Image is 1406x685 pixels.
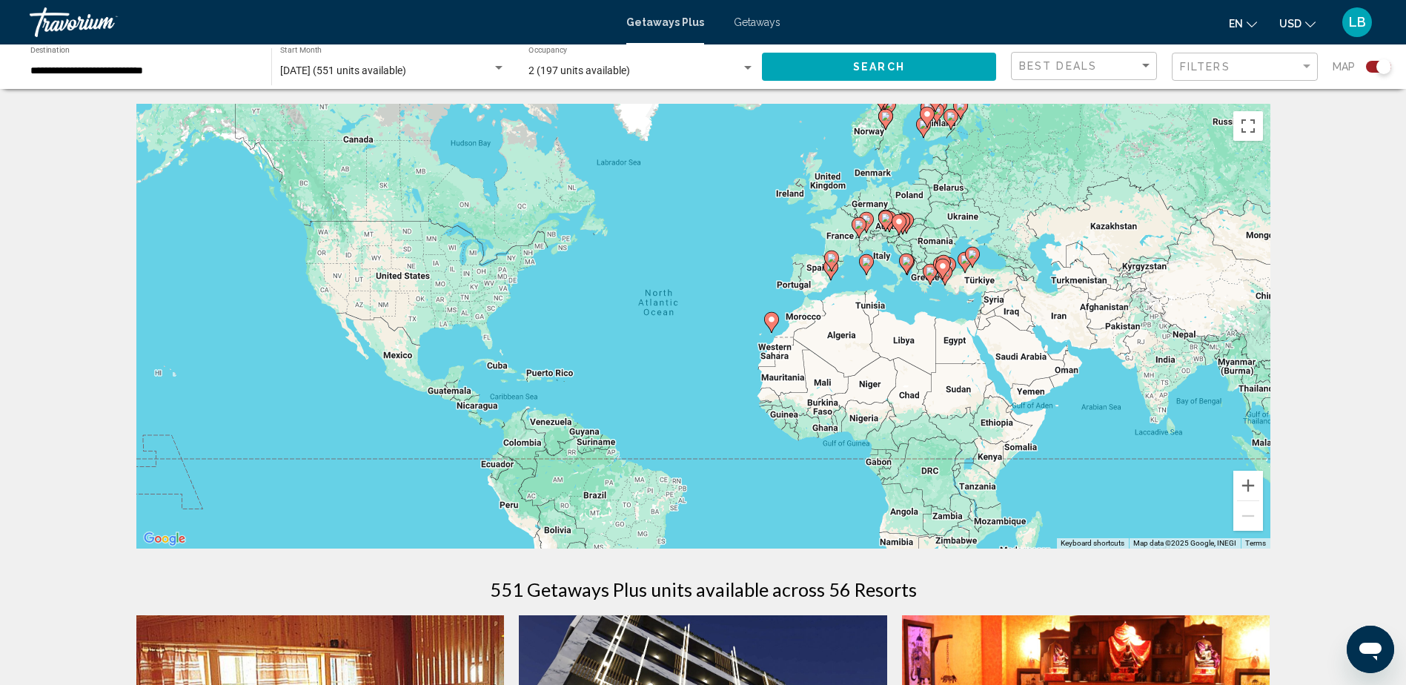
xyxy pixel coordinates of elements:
[30,7,611,37] a: Travorium
[1338,7,1376,38] button: User Menu
[1333,56,1355,77] span: Map
[1279,13,1316,34] button: Change currency
[1172,52,1318,82] button: Filter
[626,16,704,28] a: Getaways Plus
[1233,111,1263,141] button: Toggle fullscreen view
[1349,15,1366,30] span: LB
[528,64,630,76] span: 2 (197 units available)
[1233,501,1263,531] button: Zoom out
[1019,60,1153,73] mat-select: Sort by
[1347,626,1394,673] iframe: Button to launch messaging window
[762,53,996,80] button: Search
[1229,13,1257,34] button: Change language
[140,529,189,549] a: Open this area in Google Maps (opens a new window)
[1019,60,1097,72] span: Best Deals
[490,578,917,600] h1: 551 Getaways Plus units available across 56 Resorts
[853,62,905,73] span: Search
[1245,539,1266,547] a: Terms
[1233,471,1263,500] button: Zoom in
[1061,538,1124,549] button: Keyboard shortcuts
[1133,539,1236,547] span: Map data ©2025 Google, INEGI
[1180,61,1230,73] span: Filters
[280,64,406,76] span: [DATE] (551 units available)
[1279,18,1301,30] span: USD
[734,16,780,28] a: Getaways
[140,529,189,549] img: Google
[1229,18,1243,30] span: en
